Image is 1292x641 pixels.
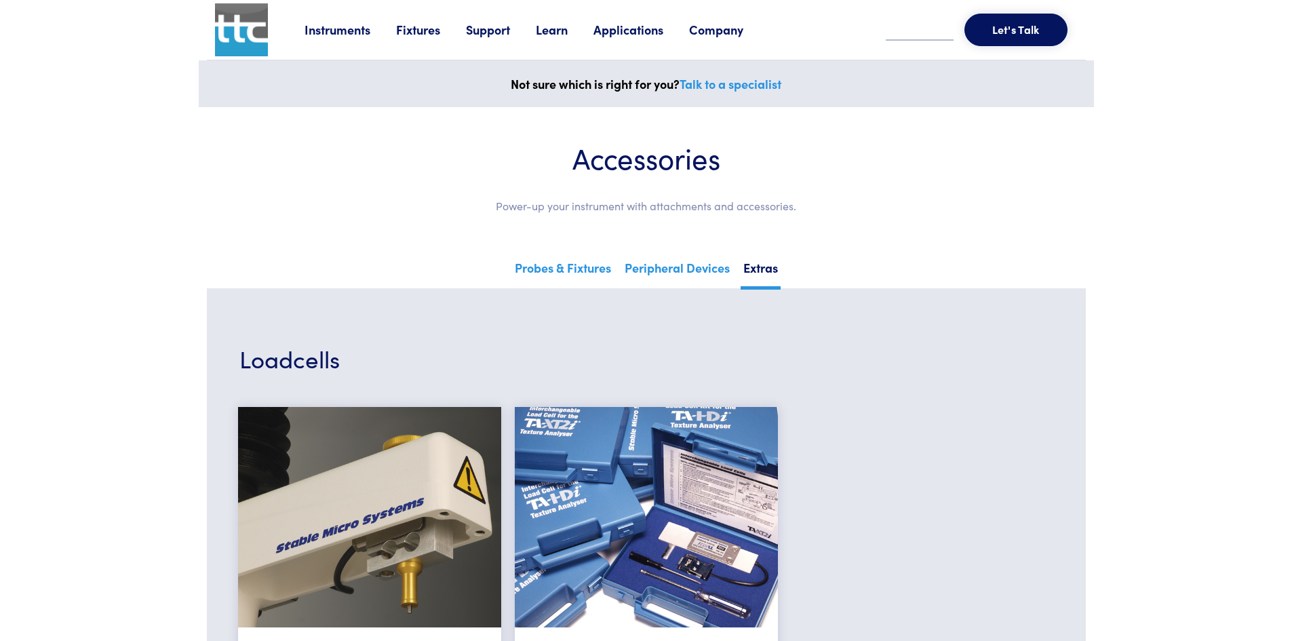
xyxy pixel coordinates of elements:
[305,21,396,38] a: Instruments
[239,140,1053,176] h1: Accessories
[239,341,1053,374] h3: Loadcells
[680,75,781,92] a: Talk to a specialist
[396,21,466,38] a: Fixtures
[215,3,268,56] img: ttc_logo_1x1_v1.0.png
[466,21,536,38] a: Support
[964,14,1068,46] button: Let's Talk
[593,21,689,38] a: Applications
[689,21,769,38] a: Company
[622,256,732,286] a: Peripheral Devices
[515,407,778,627] img: hardware-loadcells.jpg
[239,197,1053,215] p: Power-up your instrument with attachments and accessories.
[238,407,501,627] img: hardware-low-force-loadcell.jpg
[512,256,614,286] a: Probes & Fixtures
[536,21,593,38] a: Learn
[207,74,1086,94] p: Not sure which is right for you?
[741,256,781,290] a: Extras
